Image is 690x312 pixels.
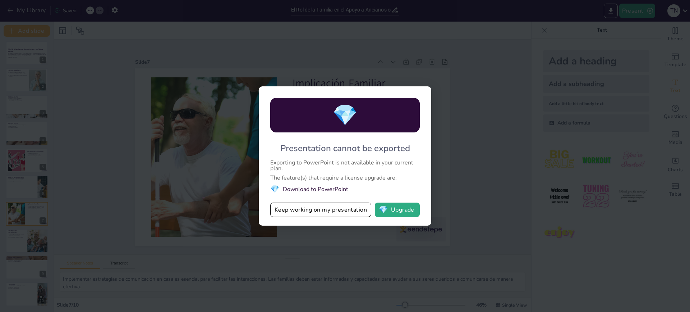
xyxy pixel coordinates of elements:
button: diamondUpgrade [375,203,420,217]
span: diamond [332,101,358,129]
div: Exporting to PowerPoint is not available in your current plan. [270,160,420,171]
span: diamond [270,184,279,194]
div: Presentation cannot be exported [280,143,410,154]
button: Keep working on my presentation [270,203,371,217]
span: diamond [379,206,388,213]
div: The feature(s) that require a license upgrade are: [270,175,420,181]
li: Download to PowerPoint [270,184,420,194]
